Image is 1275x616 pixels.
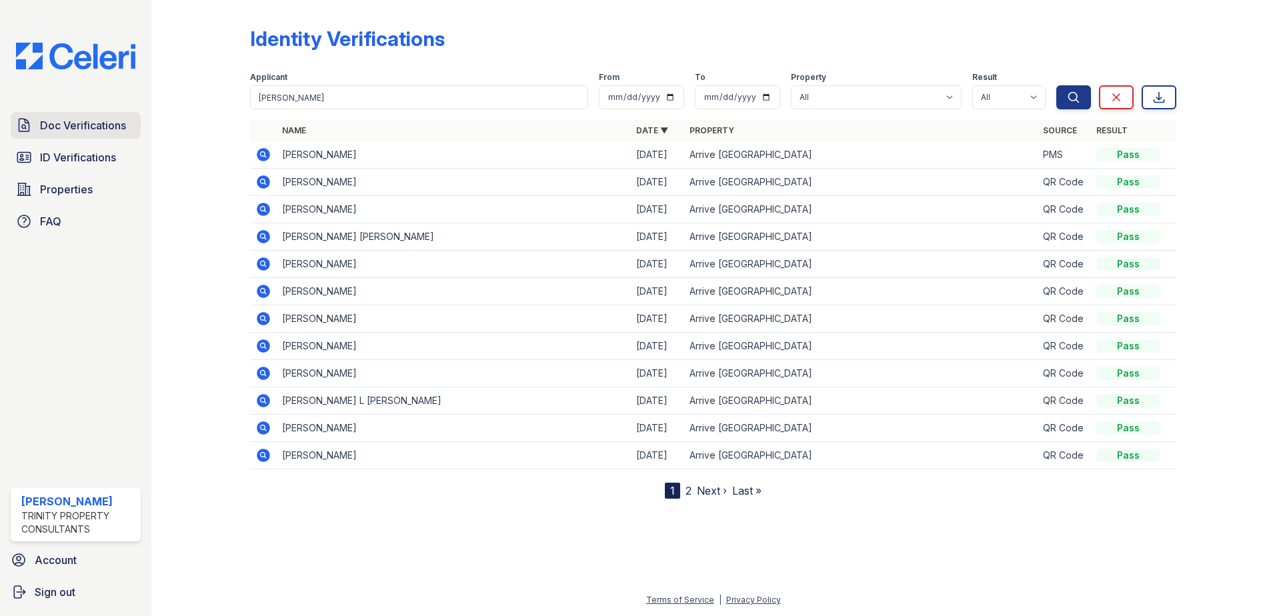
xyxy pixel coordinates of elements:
input: Search by name or phone number [250,85,588,109]
a: Result [1096,125,1128,135]
td: [PERSON_NAME] [277,360,631,387]
div: Pass [1096,449,1160,462]
span: FAQ [40,213,61,229]
a: Terms of Service [646,595,714,605]
span: Properties [40,181,93,197]
td: QR Code [1038,387,1091,415]
td: [DATE] [631,415,684,442]
div: Pass [1096,285,1160,298]
td: QR Code [1038,196,1091,223]
td: [PERSON_NAME] [277,196,631,223]
td: Arrive [GEOGRAPHIC_DATA] [684,223,1038,251]
a: FAQ [11,208,141,235]
td: [DATE] [631,333,684,360]
td: QR Code [1038,360,1091,387]
a: Name [282,125,306,135]
a: Properties [11,176,141,203]
td: [DATE] [631,442,684,469]
td: [PERSON_NAME] [277,442,631,469]
a: ID Verifications [11,144,141,171]
td: Arrive [GEOGRAPHIC_DATA] [684,196,1038,223]
div: Pass [1096,312,1160,325]
td: QR Code [1038,442,1091,469]
div: Pass [1096,175,1160,189]
div: Pass [1096,394,1160,407]
div: Pass [1096,148,1160,161]
td: [DATE] [631,223,684,251]
td: [PERSON_NAME] [277,141,631,169]
div: Pass [1096,421,1160,435]
td: Arrive [GEOGRAPHIC_DATA] [684,387,1038,415]
td: [PERSON_NAME] [277,415,631,442]
div: Pass [1096,257,1160,271]
label: Result [972,72,997,83]
td: Arrive [GEOGRAPHIC_DATA] [684,333,1038,360]
td: QR Code [1038,333,1091,360]
td: [PERSON_NAME] [277,333,631,360]
td: [PERSON_NAME] [277,251,631,278]
td: Arrive [GEOGRAPHIC_DATA] [684,360,1038,387]
a: Account [5,547,146,573]
div: 1 [665,483,680,499]
a: Next › [697,484,727,497]
td: Arrive [GEOGRAPHIC_DATA] [684,251,1038,278]
td: QR Code [1038,223,1091,251]
div: [PERSON_NAME] [21,493,135,509]
div: | [719,595,722,605]
td: Arrive [GEOGRAPHIC_DATA] [684,415,1038,442]
td: Arrive [GEOGRAPHIC_DATA] [684,169,1038,196]
span: Doc Verifications [40,117,126,133]
a: Privacy Policy [726,595,781,605]
td: QR Code [1038,305,1091,333]
td: [DATE] [631,251,684,278]
td: [DATE] [631,141,684,169]
label: To [695,72,706,83]
img: CE_Logo_Blue-a8612792a0a2168367f1c8372b55b34899dd931a85d93a1a3d3e32e68fde9ad4.png [5,43,146,69]
td: [DATE] [631,387,684,415]
td: [PERSON_NAME] [277,278,631,305]
div: Trinity Property Consultants [21,509,135,536]
td: QR Code [1038,278,1091,305]
div: Pass [1096,367,1160,380]
a: Date ▼ [636,125,668,135]
a: Property [690,125,734,135]
td: [DATE] [631,196,684,223]
a: Last » [732,484,762,497]
td: Arrive [GEOGRAPHIC_DATA] [684,305,1038,333]
td: [PERSON_NAME] L [PERSON_NAME] [277,387,631,415]
span: ID Verifications [40,149,116,165]
td: QR Code [1038,169,1091,196]
td: Arrive [GEOGRAPHIC_DATA] [684,442,1038,469]
td: [DATE] [631,169,684,196]
td: Arrive [GEOGRAPHIC_DATA] [684,278,1038,305]
td: Arrive [GEOGRAPHIC_DATA] [684,141,1038,169]
span: Sign out [35,584,75,600]
span: Account [35,552,77,568]
td: [DATE] [631,305,684,333]
td: [DATE] [631,360,684,387]
a: Sign out [5,579,146,605]
div: Pass [1096,230,1160,243]
td: [PERSON_NAME] [PERSON_NAME] [277,223,631,251]
a: 2 [686,484,692,497]
td: QR Code [1038,251,1091,278]
div: Pass [1096,203,1160,216]
td: QR Code [1038,415,1091,442]
td: PMS [1038,141,1091,169]
label: Applicant [250,72,287,83]
a: Doc Verifications [11,112,141,139]
a: Source [1043,125,1077,135]
td: [PERSON_NAME] [277,169,631,196]
div: Pass [1096,339,1160,353]
td: [DATE] [631,278,684,305]
td: [PERSON_NAME] [277,305,631,333]
div: Identity Verifications [250,27,445,51]
label: From [599,72,619,83]
label: Property [791,72,826,83]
